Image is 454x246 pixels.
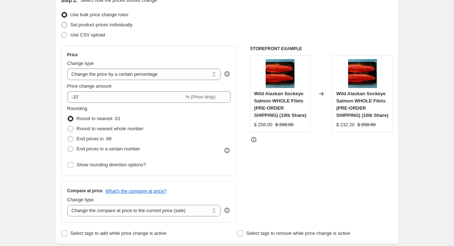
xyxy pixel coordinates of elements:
span: % (Price drop) [185,94,215,100]
span: Use bulk price change rules [70,12,128,17]
h3: Price [67,52,78,58]
span: Wild Alaskan Sockeye Salmon WHOLE Filets (PRE-ORDER SHIPPING) (10lb Share) [336,91,388,118]
button: What's the compare at price? [106,188,167,194]
div: $ 232.20 [336,121,355,128]
h6: STOREFRONT EXAMPLE [250,46,393,52]
div: $ 258.00 [254,121,273,128]
input: -15 [67,91,184,103]
span: Round to nearest .01 [77,116,120,121]
span: End prices in .99 [77,136,112,141]
span: Wild Alaskan Sockeye Salmon WHOLE Filets (PRE-ORDER SHIPPING) (10lb Share) [254,91,306,118]
span: Use CSV upload [70,32,105,38]
span: Rounding [67,106,87,111]
span: Change type [67,61,94,66]
strike: $ 258.00 [357,121,376,128]
span: Price change amount [67,83,112,89]
span: End prices in a certain number [77,146,140,151]
img: Whole_Sockeye_Salmon_Filets_Raw_914ff296-3b56-4960-9e73-c27887c8406c_80x.jpg [348,59,377,88]
div: help [223,207,231,214]
img: Whole_Sockeye_Salmon_Filets_Raw_914ff296-3b56-4960-9e73-c27887c8406c_80x.jpg [266,59,295,88]
span: Round to nearest whole number [77,126,144,131]
span: Change type [67,197,94,202]
span: Select tags to add while price change is active [70,230,167,236]
span: Show rounding direction options? [77,162,146,167]
h3: Compare at price [67,188,103,194]
span: Select tags to remove while price change is active [246,230,350,236]
span: Set product prices individually [70,22,133,27]
strike: $ 288.00 [275,121,294,128]
div: help [223,70,231,78]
